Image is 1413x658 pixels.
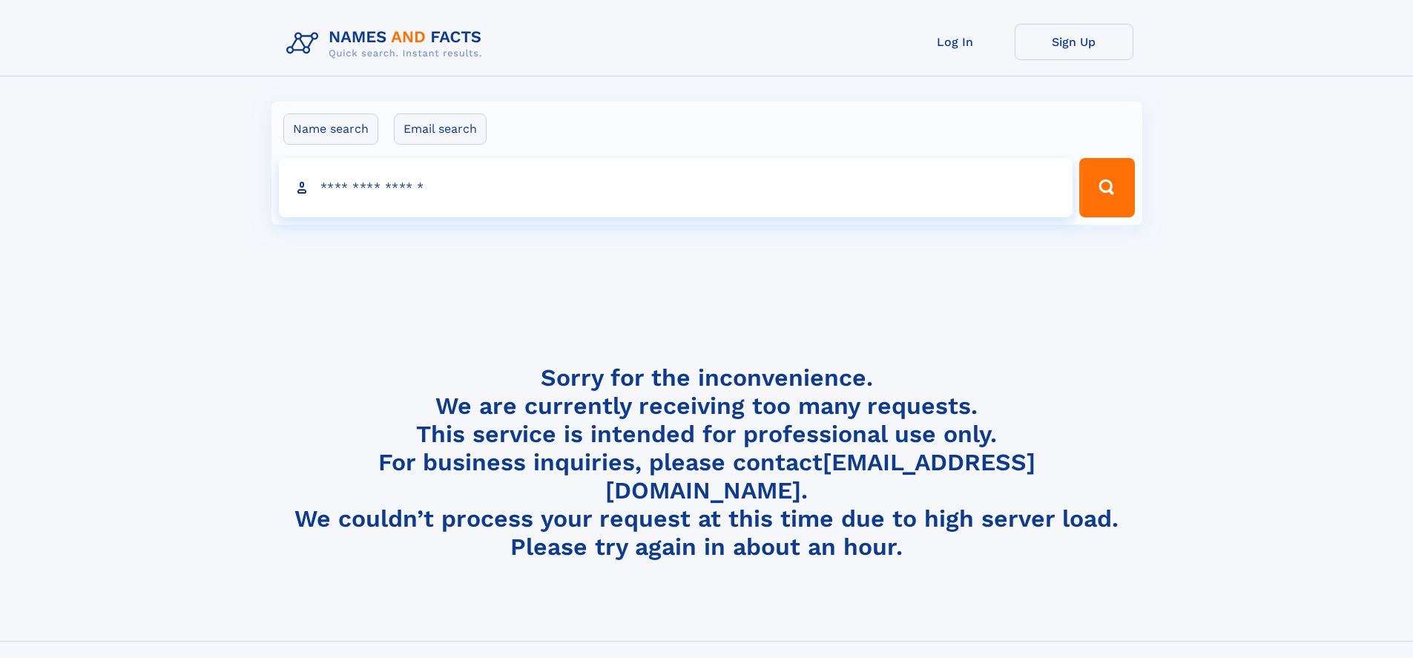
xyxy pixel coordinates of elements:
[280,24,494,64] img: Logo Names and Facts
[1015,24,1133,60] a: Sign Up
[1079,158,1134,217] button: Search Button
[279,158,1073,217] input: search input
[394,113,487,145] label: Email search
[283,113,378,145] label: Name search
[605,448,1035,504] a: [EMAIL_ADDRESS][DOMAIN_NAME]
[896,24,1015,60] a: Log In
[280,363,1133,562] h4: Sorry for the inconvenience. We are currently receiving too many requests. This service is intend...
